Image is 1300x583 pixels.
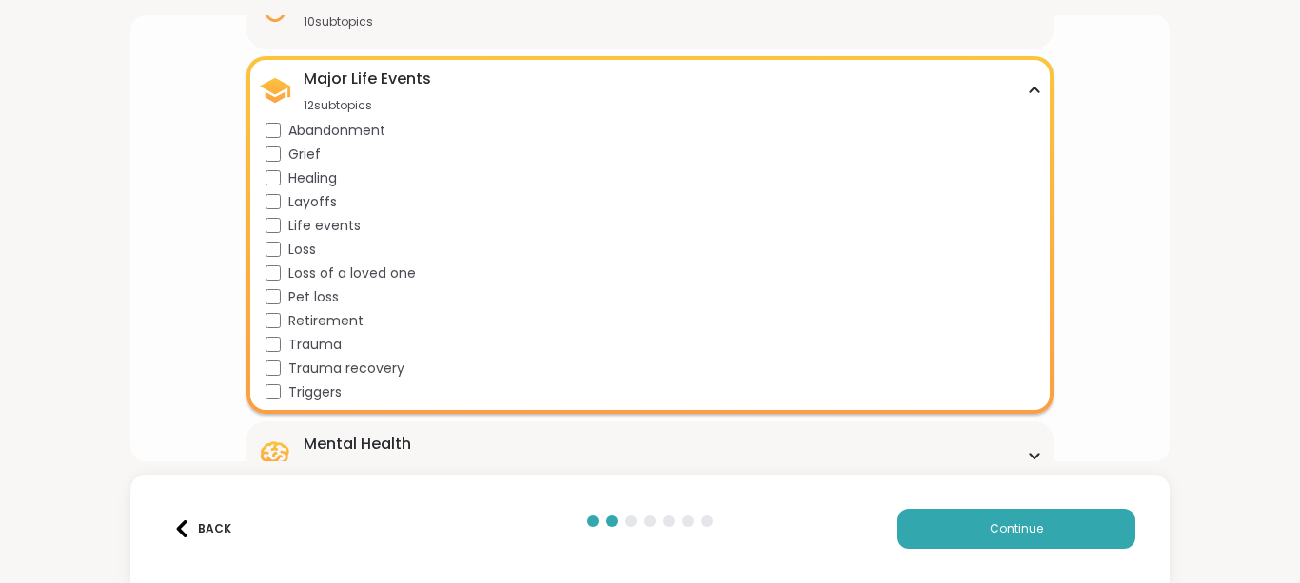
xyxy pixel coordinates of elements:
span: Abandonment [288,121,385,141]
div: Major Life Events [304,68,431,90]
span: Retirement [288,311,364,331]
div: Back [173,520,231,537]
button: Back [165,509,241,549]
span: Healing [288,168,337,188]
div: Mental Health [304,433,411,456]
div: 10 subtopics [304,14,502,29]
span: Continue [990,520,1043,537]
span: Layoffs [288,192,337,212]
button: Continue [897,509,1135,549]
span: Loss [288,240,316,260]
span: Trauma recovery [288,359,404,379]
span: Grief [288,145,321,165]
span: Triggers [288,382,342,402]
div: 12 subtopics [304,98,431,113]
span: Trauma [288,335,342,355]
span: Pet loss [288,287,339,307]
span: Loss of a loved one [288,263,416,283]
span: Life events [288,216,361,236]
